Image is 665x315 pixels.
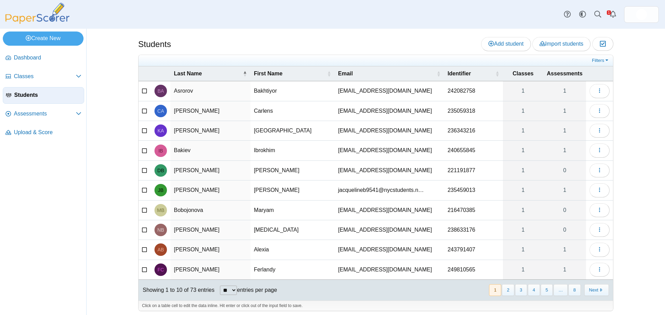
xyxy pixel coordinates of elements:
[444,121,503,141] td: 236343216
[158,89,164,93] span: Bakhtiyor Asrorov
[444,260,503,280] td: 249810565
[528,284,540,296] button: 4
[254,70,326,77] span: First Name
[158,267,164,272] span: Ferlandy Carrillo Jimenez
[447,70,494,77] span: Identifier
[590,57,611,64] a: Filters
[14,91,81,99] span: Students
[3,50,84,66] a: Dashboard
[444,101,503,121] td: 235059318
[250,121,335,141] td: [GEOGRAPHIC_DATA]
[327,70,331,77] span: First Name : Activate to sort
[543,240,586,259] a: 1
[158,148,163,153] span: Ibrokhim Bakiev
[503,161,543,180] a: 1
[174,70,241,77] span: Last Name
[170,121,250,141] td: [PERSON_NAME]
[3,19,72,25] a: PaperScorer
[584,284,609,296] button: Next
[444,201,503,220] td: 216470385
[543,161,586,180] a: 0
[335,161,444,180] td: [EMAIL_ADDRESS][DOMAIN_NAME]
[170,220,250,240] td: [PERSON_NAME]
[158,188,163,193] span: Jacqueline Bermejo
[3,106,84,122] a: Assessments
[3,68,84,85] a: Classes
[543,101,586,121] a: 1
[444,141,503,160] td: 240655845
[158,128,164,133] span: Kingston Auguste
[444,180,503,200] td: 235459013
[170,101,250,121] td: [PERSON_NAME]
[250,101,335,121] td: Carlens
[3,3,72,24] img: PaperScorer
[14,73,76,80] span: Classes
[540,41,583,47] span: Import students
[543,220,586,240] a: 0
[605,7,621,22] a: Alerts
[338,70,435,77] span: Email
[335,240,444,260] td: [EMAIL_ADDRESS][DOMAIN_NAME]
[237,287,277,293] label: entries per page
[139,280,214,300] div: Showing 1 to 10 of 73 entries
[335,101,444,121] td: [EMAIL_ADDRESS][DOMAIN_NAME]
[502,284,514,296] button: 2
[250,161,335,180] td: [PERSON_NAME]
[543,141,586,160] a: 1
[503,121,543,140] a: 1
[489,284,501,296] button: 1
[170,201,250,220] td: Bobojonova
[170,180,250,200] td: [PERSON_NAME]
[495,70,499,77] span: Identifier : Activate to sort
[14,129,81,136] span: Upload & Score
[250,81,335,101] td: Bakhtiyor
[515,284,527,296] button: 3
[170,260,250,280] td: [PERSON_NAME]
[335,141,444,160] td: [EMAIL_ADDRESS][DOMAIN_NAME]
[444,81,503,101] td: 242082758
[436,70,441,77] span: Email : Activate to sort
[335,201,444,220] td: [EMAIL_ADDRESS][DOMAIN_NAME]
[503,240,543,259] a: 1
[14,110,76,118] span: Assessments
[335,260,444,280] td: [EMAIL_ADDRESS][DOMAIN_NAME]
[543,121,586,140] a: 1
[250,180,335,200] td: [PERSON_NAME]
[250,260,335,280] td: Ferlandy
[543,260,586,279] a: 1
[636,9,647,20] img: ps.Y0OAolr6RPehrr6a
[14,54,81,62] span: Dashboard
[488,284,609,296] nav: pagination
[170,161,250,180] td: [PERSON_NAME]
[543,81,586,101] a: 1
[335,220,444,240] td: [EMAIL_ADDRESS][DOMAIN_NAME]
[250,141,335,160] td: Ibrokhim
[444,240,503,260] td: 243791407
[503,180,543,200] a: 1
[553,284,568,296] span: …
[547,70,583,77] span: Assessments
[3,31,83,45] a: Create New
[503,101,543,121] a: 1
[543,180,586,200] a: 1
[335,121,444,141] td: [EMAIL_ADDRESS][DOMAIN_NAME]
[170,141,250,160] td: Bakiev
[543,201,586,220] a: 0
[624,6,659,23] a: ps.Y0OAolr6RPehrr6a
[503,141,543,160] a: 1
[532,37,591,51] a: Import students
[568,284,580,296] button: 8
[488,41,523,47] span: Add student
[503,81,543,101] a: 1
[250,220,335,240] td: [MEDICAL_DATA]
[157,228,164,232] span: Nikita Boguslavsky
[158,247,164,252] span: Alexia Browne
[503,201,543,220] a: 1
[481,37,531,51] a: Add student
[157,168,164,173] span: David Barranco
[157,208,165,213] span: Maryam Bobojonova
[250,240,335,260] td: Alexia
[444,161,503,180] td: 221191877
[157,109,164,113] span: Carlens Auguste
[243,70,247,77] span: Last Name : Activate to invert sorting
